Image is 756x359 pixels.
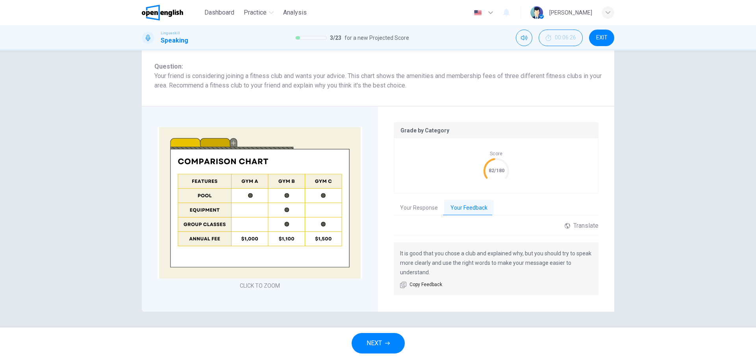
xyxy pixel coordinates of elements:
button: 00:06:26 [539,30,583,46]
div: Question : [154,62,602,71]
button: NEXT [352,333,405,353]
span: NEXT [367,338,382,349]
button: Dashboard [201,6,237,20]
button: Your Feedback [444,200,494,216]
span: Analysis [283,8,307,17]
div: Translate [565,222,598,229]
button: Practice [241,6,277,20]
div: [PERSON_NAME] [549,8,592,17]
p: It is good that you chose a club and explained why, but you should try to speak more clearly and ... [400,249,592,277]
img: undefined [157,127,362,279]
img: en [473,10,483,16]
div: Mute [516,30,532,46]
button: CLICK TO ZOOM [237,280,283,291]
img: Profile picture [530,6,543,19]
span: for a new Projected Score [345,33,409,43]
button: Copy Feedback [400,281,442,289]
button: Your Response [394,200,444,216]
span: EXIT [596,35,608,41]
a: OpenEnglish logo [142,5,201,20]
span: Practice [244,8,267,17]
text: 82/180 [488,167,504,173]
span: Linguaskill [161,30,180,36]
span: Copy Feedback [409,281,442,289]
span: Dashboard [204,8,234,17]
span: Score [490,151,502,156]
div: Hide [539,30,583,46]
h1: Speaking [161,36,188,45]
span: 00:06:26 [555,35,576,41]
span: 3 / 23 [330,33,341,43]
span: Your friend is considering joining a fitness club and wants your advice. This chart shows the ame... [154,71,602,90]
img: OpenEnglish logo [142,5,183,20]
p: Grade by Category [400,127,592,134]
div: basic tabs example [394,200,598,216]
button: EXIT [589,30,614,46]
button: Analysis [280,6,310,20]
